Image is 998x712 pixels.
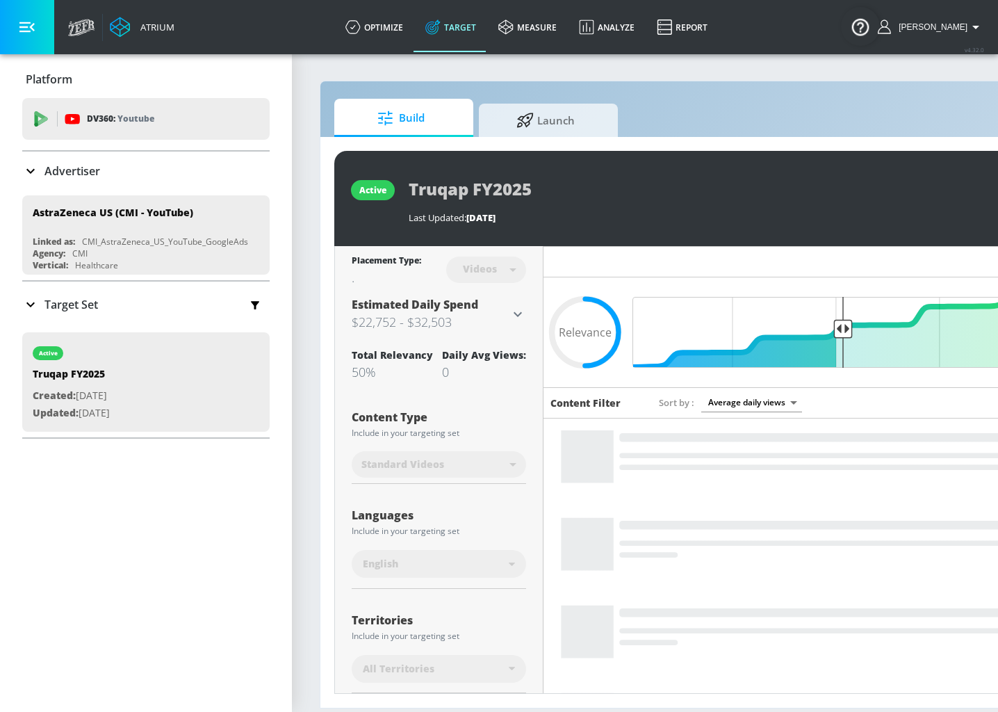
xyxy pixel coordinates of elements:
div: Languages [352,510,526,521]
h3: $22,752 - $32,503 [352,312,509,332]
span: All Territories [363,662,434,676]
a: measure [487,2,568,52]
p: Advertiser [44,163,100,179]
div: Territories [352,615,526,626]
span: Build [348,102,454,135]
div: Videos [456,263,504,275]
span: login as: michael.villalobos@zefr.com [893,22,967,32]
a: Analyze [568,2,646,52]
span: [DATE] [466,211,496,224]
div: Target Set [22,282,270,327]
div: activeTruqap FY2025Created:[DATE]Updated:[DATE] [22,332,270,432]
a: Atrium [110,17,174,38]
div: Healthcare [75,259,118,271]
div: Include in your targeting set [352,429,526,437]
div: AstraZeneca US (CMI - YouTube)Linked as:CMI_AstraZeneca_US_YouTube_GoogleAdsAgency:CMIVertical:He... [22,195,270,275]
p: [DATE] [33,387,110,405]
div: Include in your targeting set [352,527,526,535]
button: [PERSON_NAME] [878,19,984,35]
div: 0 [442,364,526,380]
span: Standard Videos [361,458,444,471]
div: All Territories [352,655,526,683]
span: English [363,557,398,571]
div: CMI [72,248,88,259]
span: v 4.32.0 [965,46,984,54]
div: Include in your targeting set [352,632,526,640]
div: active [39,350,58,357]
h6: Content Filter [550,396,621,410]
span: Relevance [559,327,612,338]
div: Vertical: [33,259,68,271]
span: Sort by [659,396,694,409]
a: optimize [334,2,414,52]
div: Linked as: [33,236,75,248]
div: Agency: [33,248,65,259]
div: Platform [22,60,270,99]
p: Platform [26,72,72,87]
span: Estimated Daily Spend [352,297,478,312]
span: Updated: [33,406,79,419]
div: English [352,550,526,578]
div: Average daily views [701,393,802,412]
div: Total Relevancy [352,348,433,362]
div: Content Type [352,412,526,423]
div: DV360: Youtube [22,98,270,140]
span: Launch [493,104,598,137]
div: Atrium [135,21,174,33]
p: [DATE] [33,405,110,422]
div: Truqap FY2025 [33,367,110,387]
p: Target Set [44,297,98,312]
div: active [359,184,386,196]
p: DV360: [87,111,154,127]
div: Estimated Daily Spend$22,752 - $32,503 [352,297,526,332]
a: Report [646,2,719,52]
div: Advertiser [22,152,270,191]
p: Youtube [117,111,154,126]
a: Target [414,2,487,52]
div: Placement Type: [352,254,421,269]
div: Daily Avg Views: [442,348,526,362]
button: Open Resource Center [841,7,880,46]
span: Created: [33,389,76,402]
div: 50% [352,364,433,380]
div: AstraZeneca US (CMI - YouTube) [33,206,193,219]
div: CMI_AstraZeneca_US_YouTube_GoogleAds [82,236,248,248]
